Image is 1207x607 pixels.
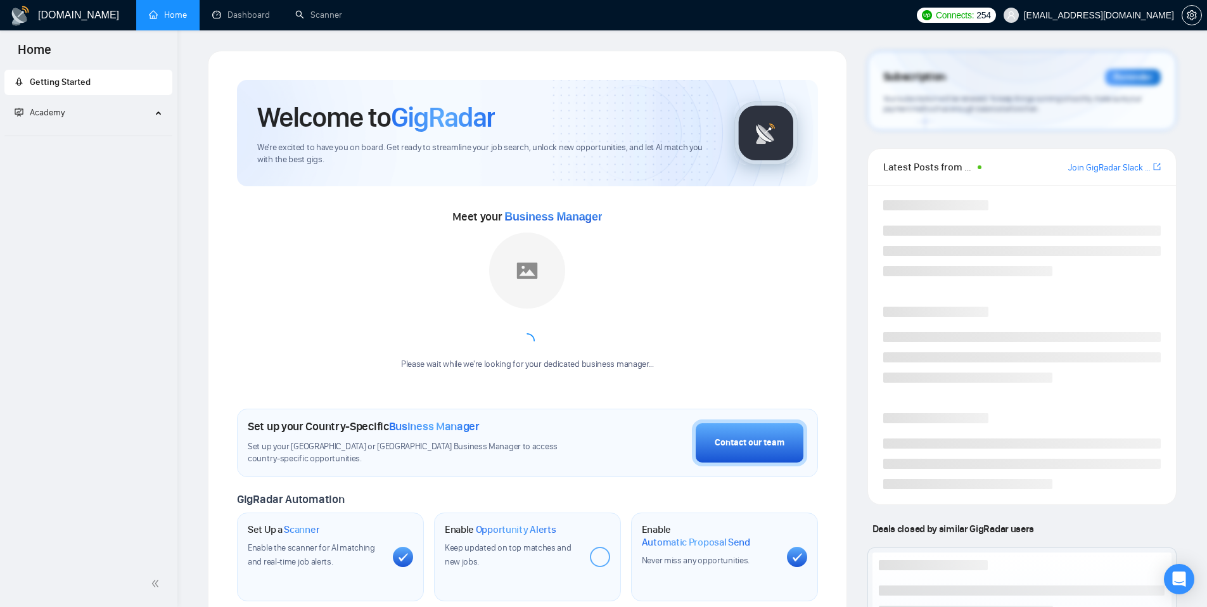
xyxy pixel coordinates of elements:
span: Never miss any opportunities. [642,555,750,566]
span: Academy [30,107,65,118]
span: Automatic Proposal Send [642,536,750,549]
a: Join GigRadar Slack Community [1068,161,1151,175]
span: rocket [15,77,23,86]
span: We're excited to have you on board. Get ready to streamline your job search, unlock new opportuni... [257,142,714,166]
img: logo [10,6,30,26]
span: GigRadar Automation [237,492,344,506]
li: Academy Homepage [4,131,172,139]
span: 254 [976,8,990,22]
span: setting [1182,10,1201,20]
span: export [1153,162,1161,172]
h1: Enable [642,523,777,548]
a: dashboardDashboard [212,10,270,20]
span: Your subscription will be renewed. To keep things running smoothly, make sure your payment method... [883,94,1142,114]
span: Business Manager [389,419,480,433]
button: Contact our team [692,419,807,466]
span: double-left [151,577,163,590]
span: Set up your [GEOGRAPHIC_DATA] or [GEOGRAPHIC_DATA] Business Manager to access country-specific op... [248,441,584,465]
span: GigRadar [391,100,495,134]
span: Meet your [452,210,602,224]
div: Please wait while we're looking for your dedicated business manager... [393,359,661,371]
h1: Welcome to [257,100,495,134]
a: export [1153,161,1161,173]
span: Scanner [284,523,319,536]
span: Opportunity Alerts [476,523,556,536]
h1: Set Up a [248,523,319,536]
img: placeholder.png [489,233,565,309]
span: Subscription [883,67,946,88]
span: Business Manager [504,210,602,223]
span: Deals closed by similar GigRadar users [867,518,1039,540]
button: setting [1182,5,1202,25]
h1: Set up your Country-Specific [248,419,480,433]
span: Getting Started [30,77,91,87]
img: upwork-logo.png [922,10,932,20]
span: user [1007,11,1016,20]
div: Contact our team [715,436,784,450]
div: Open Intercom Messenger [1164,564,1194,594]
span: Connects: [936,8,974,22]
a: homeHome [149,10,187,20]
img: gigradar-logo.png [734,101,798,165]
h1: Enable [445,523,556,536]
span: fund-projection-screen [15,108,23,117]
span: Academy [15,107,65,118]
a: searchScanner [295,10,342,20]
span: Home [8,41,61,67]
div: Reminder [1105,69,1161,86]
span: Latest Posts from the GigRadar Community [883,159,974,175]
a: setting [1182,10,1202,20]
span: Enable the scanner for AI matching and real-time job alerts. [248,542,375,567]
span: Keep updated on top matches and new jobs. [445,542,572,567]
li: Getting Started [4,70,172,95]
span: loading [519,333,535,349]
